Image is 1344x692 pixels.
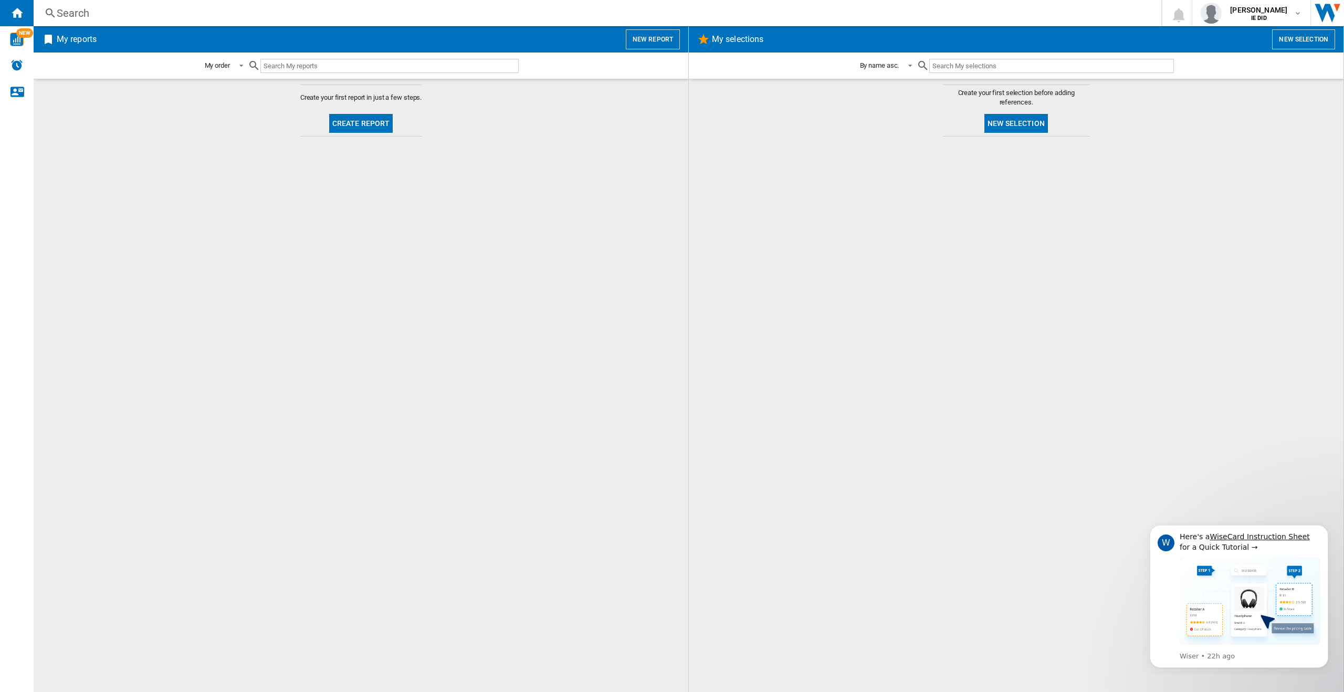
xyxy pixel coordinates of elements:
img: wise-card.svg [10,33,24,46]
span: Create your first selection before adding references. [943,88,1090,107]
img: alerts-logo.svg [10,59,23,71]
button: New report [626,29,680,49]
button: New selection [1272,29,1335,49]
h2: My reports [55,29,99,49]
b: IE DID [1251,15,1267,22]
button: Create report [329,114,393,133]
input: Search My selections [929,59,1173,73]
span: [PERSON_NAME] [1230,5,1287,15]
img: profile.jpg [1201,3,1222,24]
button: New selection [984,114,1048,133]
span: Create your first report in just a few steps. [300,93,422,102]
div: By name asc. [860,61,899,69]
div: My order [205,61,230,69]
span: NEW [16,28,33,38]
h2: My selections [710,29,765,49]
input: Search My reports [260,59,519,73]
div: Search [57,6,1134,20]
iframe: Intercom notifications message [1134,516,1344,674]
